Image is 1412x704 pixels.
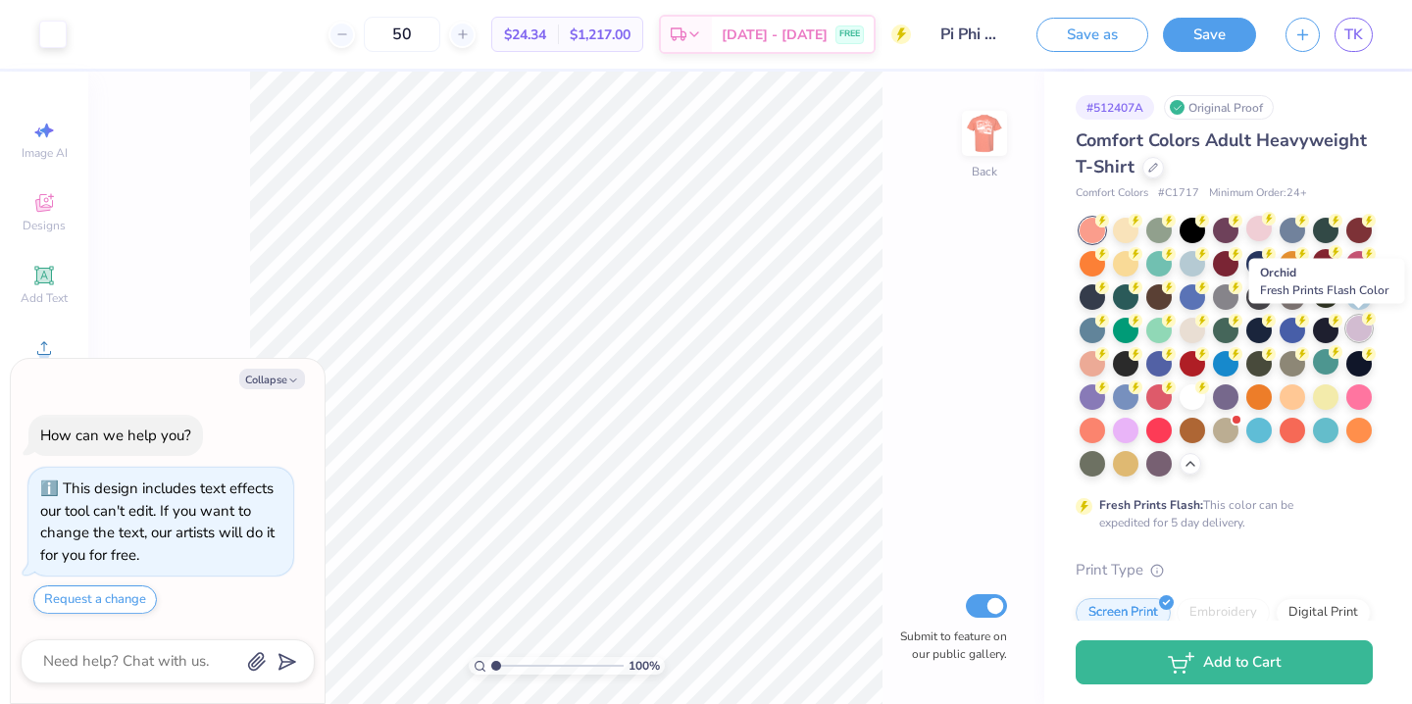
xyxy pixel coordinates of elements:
span: Comfort Colors [1076,185,1148,202]
button: Add to Cart [1076,640,1373,684]
input: Untitled Design [926,15,1022,54]
div: Orchid [1249,259,1405,304]
a: TK [1335,18,1373,52]
div: This design includes text effects our tool can't edit. If you want to change the text, our artist... [40,478,275,565]
label: Submit to feature on our public gallery. [889,628,1007,663]
button: Collapse [239,369,305,389]
span: [DATE] - [DATE] [722,25,828,45]
span: TK [1344,24,1363,46]
input: – – [364,17,440,52]
div: # 512407A [1076,95,1154,120]
button: Request a change [33,585,157,614]
button: Save [1163,18,1256,52]
div: Print Type [1076,559,1373,581]
span: Minimum Order: 24 + [1209,185,1307,202]
span: Add Text [21,290,68,306]
div: This color can be expedited for 5 day delivery. [1099,496,1340,531]
span: $24.34 [504,25,546,45]
span: 100 % [629,657,660,675]
span: Comfort Colors Adult Heavyweight T-Shirt [1076,128,1367,178]
img: Back [965,114,1004,153]
span: Designs [23,218,66,233]
div: Back [972,163,997,180]
span: FREE [839,27,860,41]
span: Image AI [22,145,68,161]
div: Original Proof [1164,95,1274,120]
span: Fresh Prints Flash Color [1260,282,1388,298]
div: Embroidery [1177,598,1270,628]
span: $1,217.00 [570,25,630,45]
strong: Fresh Prints Flash: [1099,497,1203,513]
button: Save as [1036,18,1148,52]
div: Digital Print [1276,598,1371,628]
div: Screen Print [1076,598,1171,628]
span: # C1717 [1158,185,1199,202]
div: How can we help you? [40,426,191,445]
